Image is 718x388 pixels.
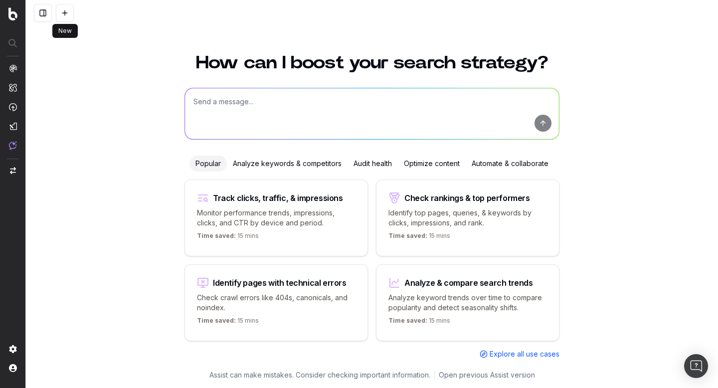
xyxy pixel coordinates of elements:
a: Explore all use cases [480,349,559,359]
img: Intelligence [9,83,17,92]
span: Time saved: [388,232,427,239]
img: Activation [9,103,17,111]
p: Identify top pages, queries, & keywords by clicks, impressions, and rank. [388,208,547,228]
div: Analyze & compare search trends [404,279,533,287]
img: Assist [9,141,17,150]
div: Audit health [348,156,398,172]
div: Check rankings & top performers [404,194,530,202]
p: 15 mins [388,232,450,244]
img: Setting [9,345,17,353]
span: Time saved: [197,232,236,239]
a: Open previous Assist version [439,370,535,380]
img: My account [9,364,17,372]
p: 15 mins [197,232,259,244]
div: Analyze keywords & competitors [227,156,348,172]
p: Analyze keyword trends over time to compare popularity and detect seasonality shifts. [388,293,547,313]
div: Identify pages with technical errors [213,279,347,287]
span: Time saved: [197,317,236,324]
div: Popular [189,156,227,172]
p: 15 mins [388,317,450,329]
img: Switch project [10,167,16,174]
img: Botify logo [8,7,17,20]
p: Check crawl errors like 404s, canonicals, and noindex. [197,293,356,313]
span: Time saved: [388,317,427,324]
img: Analytics [9,64,17,72]
div: Automate & collaborate [466,156,554,172]
p: Monitor performance trends, impressions, clicks, and CTR by device and period. [197,208,356,228]
div: Track clicks, traffic, & impressions [213,194,343,202]
p: 15 mins [197,317,259,329]
div: Optimize content [398,156,466,172]
p: New [58,27,72,35]
h1: How can I boost your search strategy? [184,54,559,72]
p: Assist can make mistakes. Consider checking important information. [209,370,430,380]
span: Explore all use cases [490,349,559,359]
div: Open Intercom Messenger [684,354,708,378]
img: Studio [9,122,17,130]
